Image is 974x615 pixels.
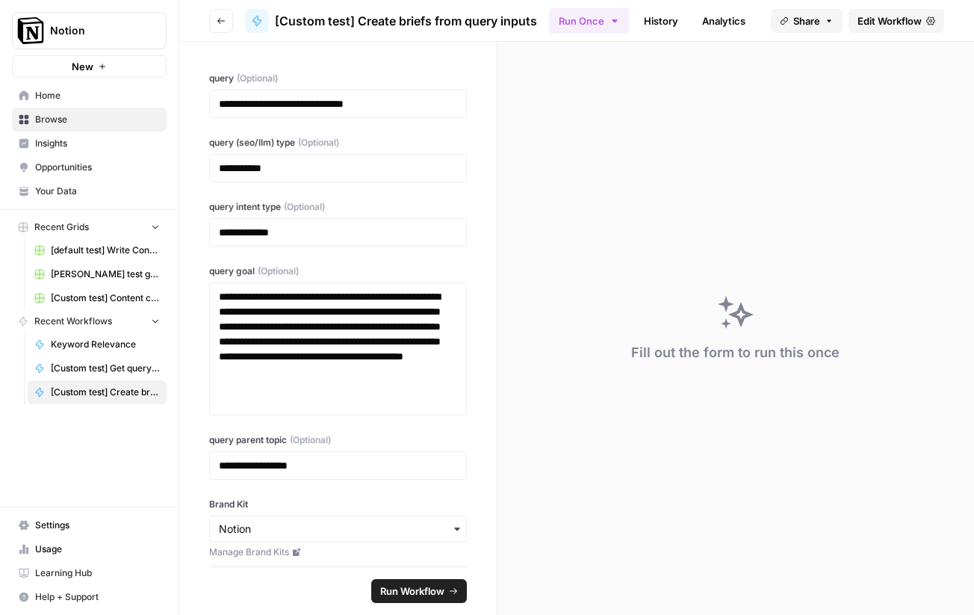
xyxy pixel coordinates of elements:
span: Usage [35,543,160,556]
span: Share [793,13,820,28]
a: Home [12,84,167,108]
span: (Optional) [284,200,325,214]
span: Browse [35,113,160,126]
span: [PERSON_NAME] test grid [51,268,160,281]
a: Analytics [693,9,754,33]
span: [Custom test] Create briefs from query inputs [51,386,160,399]
a: [PERSON_NAME] test grid [28,262,167,286]
label: Brand Kit [209,498,467,511]
span: Run Workflow [380,584,444,599]
span: (Optional) [290,433,331,447]
button: Run Once [549,8,629,34]
button: New [12,55,167,78]
button: Run Workflow [371,579,467,603]
span: Insights [35,137,160,150]
a: Browse [12,108,167,132]
a: Keyword Relevance [28,333,167,356]
label: query [209,72,467,85]
img: Notion Logo [17,17,44,44]
span: Recent Grids [34,220,89,234]
span: Keyword Relevance [51,338,160,351]
label: query (seo/llm) type [209,136,467,149]
div: Fill out the form to run this once [631,342,840,363]
span: Notion [50,23,140,38]
span: Your Data [35,185,160,198]
span: Home [35,89,160,102]
label: query parent topic [209,433,467,447]
span: Opportunities [35,161,160,174]
span: (Optional) [298,136,339,149]
span: [Custom test] Get query fanout from topic [51,362,160,375]
a: [Custom test] Create briefs from query inputs [28,380,167,404]
a: Settings [12,513,167,537]
a: History [635,9,687,33]
a: Opportunities [12,155,167,179]
span: Settings [35,519,160,532]
span: [default test] Write Content Briefs [51,244,160,257]
span: Edit Workflow [857,13,922,28]
a: Manage Brand Kits [209,546,467,559]
a: Your Data [12,179,167,203]
a: Learning Hub [12,561,167,585]
label: query intent type [209,200,467,214]
span: Learning Hub [35,566,160,580]
span: New [72,59,93,74]
button: Recent Grids [12,216,167,238]
label: query goal [209,265,467,278]
a: Usage [12,537,167,561]
button: Workspace: Notion [12,12,167,49]
button: Help + Support [12,585,167,609]
span: Help + Support [35,590,160,604]
a: [Custom test] Create briefs from query inputs [245,9,537,33]
span: [Custom test] Create briefs from query inputs [275,12,537,30]
a: [Custom test] Get query fanout from topic [28,356,167,380]
button: Share [771,9,843,33]
span: (Optional) [237,72,278,85]
span: Recent Workflows [34,315,112,328]
a: [Custom test] Content creation flow [28,286,167,310]
a: Insights [12,132,167,155]
a: [default test] Write Content Briefs [28,238,167,262]
span: [Custom test] Content creation flow [51,291,160,305]
input: Notion [219,522,457,537]
a: Edit Workflow [849,9,944,33]
button: Recent Workflows [12,310,167,333]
